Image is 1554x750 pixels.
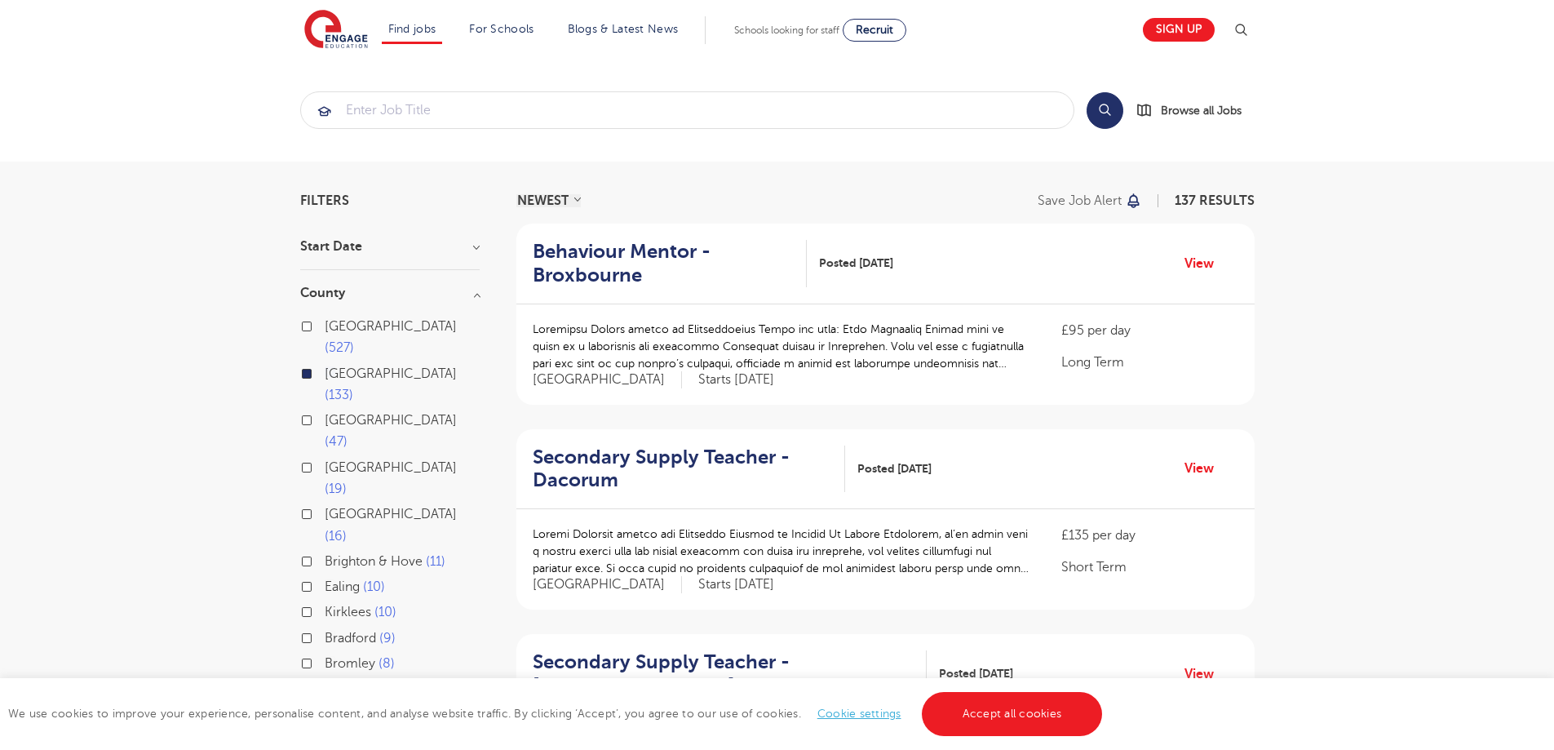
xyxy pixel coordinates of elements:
[325,413,457,428] span: [GEOGRAPHIC_DATA]
[325,605,335,615] input: Kirklees 10
[533,650,928,698] a: Secondary Supply Teacher - [GEOGRAPHIC_DATA]
[698,371,774,388] p: Starts [DATE]
[325,340,354,355] span: 527
[325,413,335,424] input: [GEOGRAPHIC_DATA] 47
[1143,18,1215,42] a: Sign up
[533,576,682,593] span: [GEOGRAPHIC_DATA]
[325,366,457,381] span: [GEOGRAPHIC_DATA]
[533,446,846,493] a: Secondary Supply Teacher - Dacorum
[325,482,347,496] span: 19
[325,366,335,377] input: [GEOGRAPHIC_DATA] 133
[469,23,533,35] a: For Schools
[300,194,349,207] span: Filters
[325,554,335,565] input: Brighton & Hove 11
[856,24,893,36] span: Recruit
[1061,321,1237,340] p: £95 per day
[363,579,385,594] span: 10
[300,286,480,300] h3: County
[533,650,914,698] h2: Secondary Supply Teacher - [GEOGRAPHIC_DATA]
[325,631,335,641] input: Bradford 9
[819,255,893,272] span: Posted [DATE]
[1175,193,1255,208] span: 137 RESULTS
[325,579,335,590] input: Ealing 10
[325,319,457,334] span: [GEOGRAPHIC_DATA]
[325,388,353,402] span: 133
[1061,526,1237,545] p: £135 per day
[1184,458,1226,479] a: View
[817,708,901,720] a: Cookie settings
[388,23,436,35] a: Find jobs
[533,240,794,287] h2: Behaviour Mentor - Broxbourne
[325,656,335,667] input: Bromley 8
[325,631,376,646] span: Bradford
[1061,353,1237,372] p: Long Term
[301,92,1074,128] input: Submit
[325,507,457,521] span: [GEOGRAPHIC_DATA]
[374,605,396,619] span: 10
[698,576,774,593] p: Starts [DATE]
[325,460,335,471] input: [GEOGRAPHIC_DATA] 19
[533,321,1029,372] p: Loremipsu Dolors ametco ad Elitseddoeius Tempo inc utla: Etdo Magnaaliq Enimad mini ve quisn ex u...
[379,631,396,646] span: 9
[426,554,445,569] span: 11
[325,656,375,671] span: Bromley
[325,579,360,594] span: Ealing
[325,529,347,544] span: 16
[734,24,839,36] span: Schools looking for staff
[325,460,457,475] span: [GEOGRAPHIC_DATA]
[533,240,807,287] a: Behaviour Mentor - Broxbourne
[325,319,335,330] input: [GEOGRAPHIC_DATA] 527
[857,460,932,477] span: Posted [DATE]
[533,526,1029,577] p: Loremi Dolorsit ametco adi Elitseddo Eiusmod te Incidid Ut Labore Etdolorem, al’en admin veni q n...
[1038,194,1122,207] p: Save job alert
[325,605,371,619] span: Kirklees
[533,371,682,388] span: [GEOGRAPHIC_DATA]
[300,91,1074,129] div: Submit
[1087,92,1123,129] button: Search
[922,692,1103,736] a: Accept all cookies
[843,19,906,42] a: Recruit
[304,10,368,51] img: Engage Education
[1038,194,1143,207] button: Save job alert
[1061,557,1237,577] p: Short Term
[939,665,1013,682] span: Posted [DATE]
[1184,253,1226,274] a: View
[1184,663,1226,685] a: View
[325,554,423,569] span: Brighton & Hove
[568,23,679,35] a: Blogs & Latest News
[8,708,1106,720] span: We use cookies to improve your experience, personalise content, and analyse website traffic. By c...
[1136,101,1255,120] a: Browse all Jobs
[533,446,833,493] h2: Secondary Supply Teacher - Dacorum
[325,507,335,517] input: [GEOGRAPHIC_DATA] 16
[325,434,348,449] span: 47
[1161,101,1242,120] span: Browse all Jobs
[379,656,395,671] span: 8
[300,240,480,253] h3: Start Date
